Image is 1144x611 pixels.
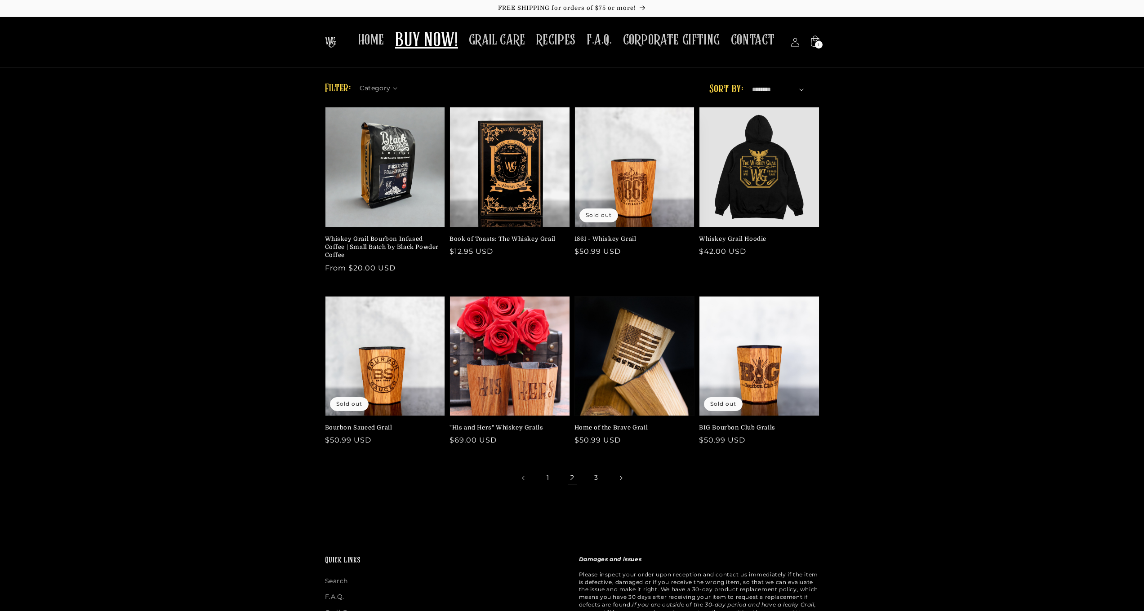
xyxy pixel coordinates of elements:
[325,589,345,605] a: F.A.Q.
[358,31,384,49] span: HOME
[699,424,814,432] a: BIG Bourbon Club Grails
[579,556,642,562] strong: Damages and issues
[325,576,348,589] a: Search
[390,23,463,59] a: BUY NOW!
[574,424,690,432] a: Home of the Brave Grail
[325,424,440,432] a: Bourbon Sauced Grail
[360,81,403,91] summary: Category
[709,84,743,95] label: Sort by:
[818,41,819,49] span: 1
[325,556,565,566] h2: Quick links
[731,31,775,49] span: CONTACT
[587,31,612,49] span: F.A.Q.
[699,235,814,243] a: Whiskey Grail Hoodie
[325,235,440,260] a: Whiskey Grail Bourbon Infused Coffee | Small Batch by Black Powder Coffee
[360,84,390,93] span: Category
[531,26,581,54] a: RECIPES
[538,468,558,488] a: Page 1
[325,468,819,488] nav: Pagination
[450,424,565,432] a: "His and Hers" Whiskey Grails
[623,31,720,49] span: CORPORATE GIFTING
[325,37,336,48] img: The Whiskey Grail
[514,468,534,488] a: Previous page
[395,29,458,53] span: BUY NOW!
[562,468,582,488] span: Page 2
[536,31,576,49] span: RECIPES
[611,468,631,488] a: Next page
[726,26,780,54] a: CONTACT
[353,26,390,54] a: HOME
[587,468,606,488] a: Page 3
[618,26,726,54] a: CORPORATE GIFTING
[450,235,565,243] a: Book of Toasts: The Whiskey Grail
[463,26,531,54] a: GRAIL CARE
[9,4,1135,12] p: FREE SHIPPING for orders of $75 or more!
[325,80,351,97] h2: Filter:
[581,26,618,54] a: F.A.Q.
[574,235,690,243] a: 1861 - Whiskey Grail
[469,31,525,49] span: GRAIL CARE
